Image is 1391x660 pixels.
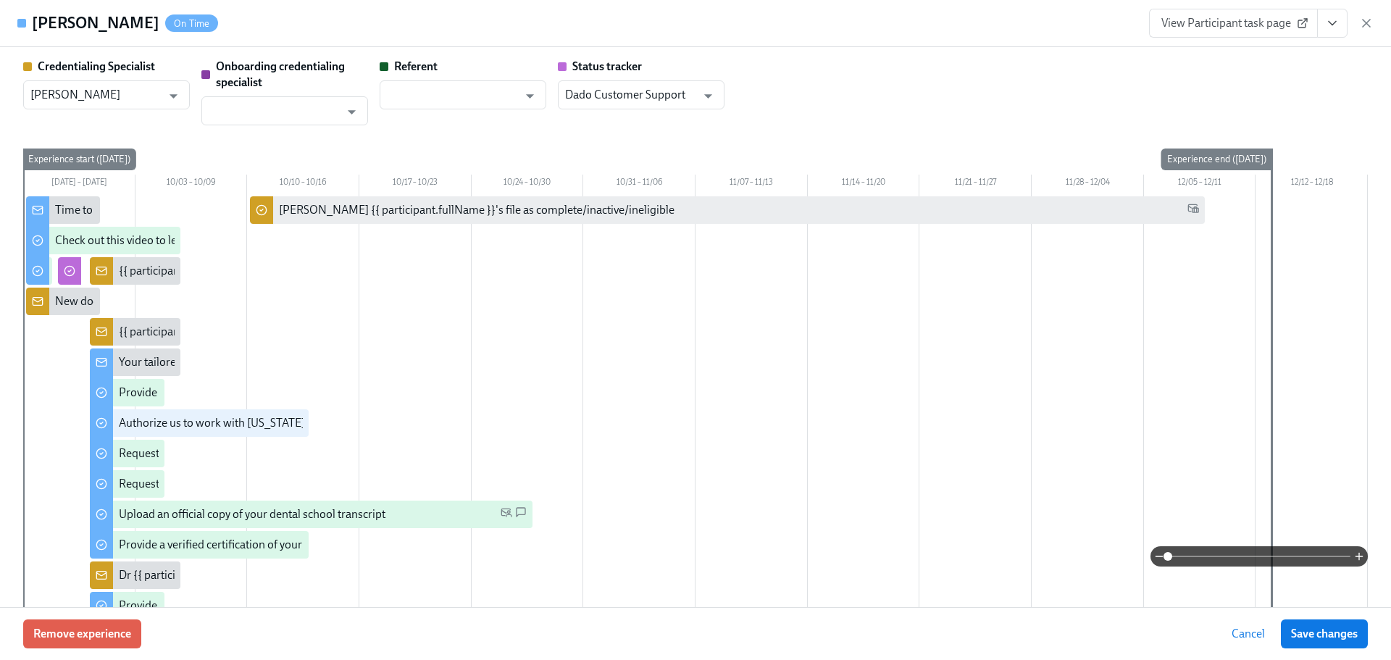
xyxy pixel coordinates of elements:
div: Provide employment verification for 3 of the last 5 years [119,598,391,614]
a: View Participant task page [1149,9,1318,38]
div: Provide a verified certification of your [US_STATE] state license [119,537,425,553]
div: Authorize us to work with [US_STATE] on your behalf [119,415,378,431]
div: 10/31 – 11/06 [583,175,695,193]
div: {{ participant.fullName }} has uploaded a receipt for their JCDNE test scores [119,324,491,340]
div: 10/17 – 10/23 [359,175,472,193]
span: Cancel [1232,627,1265,641]
div: Experience start ([DATE]) [22,149,136,170]
div: 10/03 – 10/09 [135,175,248,193]
div: Check out this video to learn more about the OCC [55,233,297,248]
button: Open [519,85,541,107]
strong: Referent [394,59,438,73]
strong: Status tracker [572,59,642,73]
span: View Participant task page [1161,16,1306,30]
div: 10/10 – 10/16 [247,175,359,193]
div: New doctor enrolled in OCC licensure process: {{ participant.fullName }} [55,293,411,309]
div: Provide us with some extra info for the [US_STATE] state application [119,385,451,401]
button: View task page [1317,9,1348,38]
span: Work Email [1187,202,1199,219]
div: Request proof of your {{ participant.regionalExamPassed }} test scores [119,446,465,461]
div: 11/14 – 11/20 [808,175,920,193]
span: On Time [165,18,218,29]
div: [PERSON_NAME] {{ participant.fullName }}'s file as complete/inactive/ineligible [279,202,674,218]
div: Time to begin your [US_STATE] license application [55,202,301,218]
span: Save changes [1291,627,1358,641]
div: Dr {{ participant.fullName }} sent [US_STATE] licensing requirements [119,567,457,583]
div: 11/07 – 11/13 [695,175,808,193]
span: Remove experience [33,627,131,641]
button: Open [697,85,719,107]
strong: Onboarding credentialing specialist [216,59,345,89]
h4: [PERSON_NAME] [32,12,159,34]
button: Cancel [1221,619,1275,648]
button: Remove experience [23,619,141,648]
div: 11/28 – 12/04 [1032,175,1144,193]
button: Open [341,101,363,123]
div: Upload an official copy of your dental school transcript [119,506,385,522]
button: Open [162,85,185,107]
div: Experience end ([DATE]) [1161,149,1272,170]
div: 10/24 – 10/30 [472,175,584,193]
div: 12/05 – 12/11 [1144,175,1256,193]
span: Personal Email [501,506,512,523]
div: [DATE] – [DATE] [23,175,135,193]
div: 11/21 – 11/27 [919,175,1032,193]
div: Your tailored to-do list for [US_STATE] licensing process [119,354,392,370]
strong: Credentialing Specialist [38,59,155,73]
div: Request your JCDNE scores [119,476,256,492]
span: SMS [515,506,527,523]
div: {{ participant.fullName }} has uploaded a receipt for their regional test scores [119,263,496,279]
div: 12/12 – 12/18 [1256,175,1368,193]
button: Save changes [1281,619,1368,648]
